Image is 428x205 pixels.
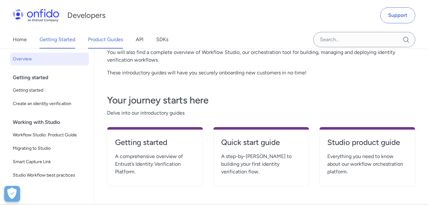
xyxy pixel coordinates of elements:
[10,97,89,110] a: Create an identity verification
[13,71,91,84] div: Getting started
[13,158,86,166] span: Smart Capture Link
[10,129,89,141] a: Workflow Studio: Product Guide
[13,9,59,22] img: Onfido Logo
[13,131,86,139] span: Workflow Studio: Product Guide
[10,53,89,65] a: Overview
[13,116,91,129] div: Working with Studio
[13,100,86,108] span: Create an identity verification
[107,69,415,77] p: These introductory guides will have you securely onboarding new customers in no time!
[115,153,195,176] span: A comprehensive overview of Entrust’s Identity Verification Platform.
[13,31,27,49] a: Home
[221,137,301,153] a: Quick start guide
[327,137,407,148] h4: Studio product guide
[107,49,415,64] p: You will also find a complete overview of Workflow Studio, our orchestration tool for building, m...
[107,109,415,117] span: Delve into our introductory guides
[10,169,89,182] a: Studio Workflow best practices
[313,32,415,47] input: Onfido search input field
[115,137,195,153] a: Getting started
[10,84,89,97] a: Getting started
[115,137,195,148] h4: Getting started
[107,94,415,107] h3: Your journey starts here
[327,137,407,153] a: Studio product guide
[67,10,105,20] h1: Developers
[13,171,86,179] span: Studio Workflow best practices
[136,31,143,49] a: API
[88,31,123,49] a: Product Guides
[327,153,407,176] span: Everything you need to know about our workflow orchestration platform.
[156,31,168,49] a: SDKs
[10,142,89,155] a: Migrating to Studio
[13,145,86,152] span: Migrating to Studio
[10,156,89,168] a: Smart Capture Link
[40,31,75,49] a: Getting Started
[13,55,86,63] span: Overview
[13,87,86,94] span: Getting started
[221,137,301,148] h4: Quick start guide
[221,153,301,176] span: A step-by-[PERSON_NAME] to building your first identity verification flow.
[4,186,20,202] div: Cookie Preferences
[4,186,20,202] button: Open Preferences
[380,7,415,23] a: Support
